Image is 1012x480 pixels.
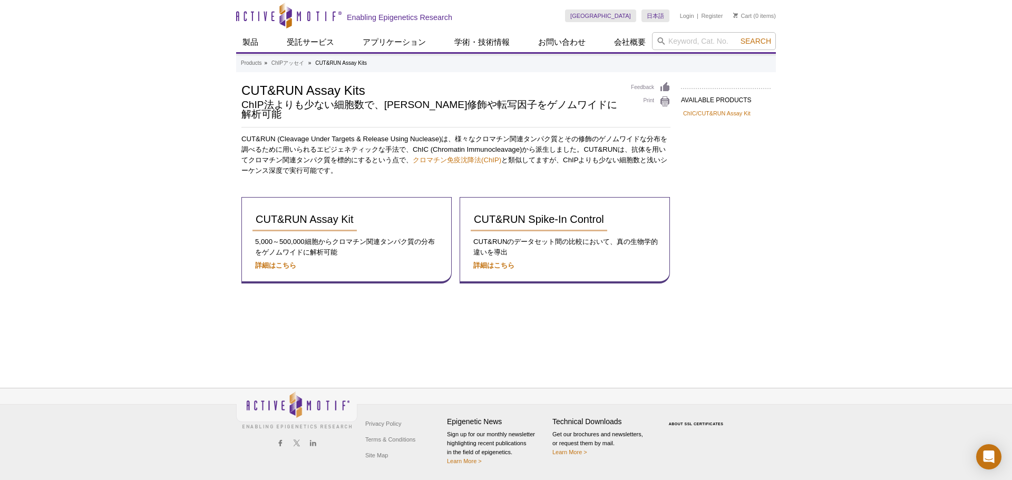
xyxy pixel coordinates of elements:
table: Click to Verify - This site chose Symantec SSL for secure e-commerce and confidential communicati... [658,407,737,430]
a: 受託サービス [280,32,340,52]
p: Get our brochures and newsletters, or request them by mail. [552,430,653,457]
li: » [264,60,267,66]
a: Cart [733,12,752,19]
h4: Epigenetic News [447,417,547,426]
a: 製品 [236,32,265,52]
a: 詳細はこちら [473,261,514,269]
a: Login [680,12,694,19]
a: ChIC/CUT&RUN Assay Kit [683,109,751,118]
a: Feedback [631,82,670,93]
img: Your Cart [733,13,738,18]
a: Learn More > [447,458,482,464]
span: Search [741,37,771,45]
a: Learn More > [552,449,587,455]
button: Search [737,36,774,46]
li: | [697,9,698,22]
p: CUT&RUNのデータセット間の比較において、真の生物学的違いを導出 [471,237,659,258]
h2: Enabling Epigenetics Research [347,13,452,22]
input: Keyword, Cat. No. [652,32,776,50]
div: Open Intercom Messenger [976,444,1001,469]
a: 詳細はこちら [255,261,296,269]
a: Terms & Conditions [363,432,418,447]
a: Site Map [363,447,391,463]
a: Privacy Policy [363,416,404,432]
a: CUT&RUN Spike-In Control [471,208,607,231]
img: Active Motif, [236,388,357,431]
a: お問い合わせ [532,32,592,52]
h2: AVAILABLE PRODUCTS [681,88,771,107]
li: CUT&RUN Assay Kits [315,60,367,66]
p: CUT&RUN (Cleavage Under Targets & Release Using Nuclease)は、様々なクロマチン関連タンパク質とその修飾のゲノムワイドな分布を調べるために用... [241,134,670,176]
a: Products [241,58,261,68]
h4: Technical Downloads [552,417,653,426]
a: クロマチン免疫沈降法(ChIP) [413,156,501,164]
h1: CUT&RUN Assay Kits [241,82,620,97]
a: ChIPアッセイ [271,58,304,68]
p: 5,000～500,000細胞からクロマチン関連タンパク質の分布をゲノムワイドに解析可能 [252,237,441,258]
span: CUT&RUN Assay Kit [256,213,354,225]
a: [GEOGRAPHIC_DATA] [565,9,636,22]
li: (0 items) [733,9,776,22]
a: CUT&RUN Assay Kit [252,208,357,231]
a: 日本語 [641,9,669,22]
a: 会社概要 [608,32,652,52]
a: ABOUT SSL CERTIFICATES [669,422,724,426]
a: アプリケーション [356,32,432,52]
a: Register [701,12,723,19]
a: 学術・技術情報 [448,32,516,52]
span: CUT&RUN Spike-In Control [474,213,604,225]
a: Print [631,96,670,107]
li: » [308,60,312,66]
h2: ChIP法よりも少ない細胞数で、[PERSON_NAME]修飾や転写因子をゲノムワイドに解析可能 [241,100,620,119]
p: Sign up for our monthly newsletter highlighting recent publications in the field of epigenetics. [447,430,547,466]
